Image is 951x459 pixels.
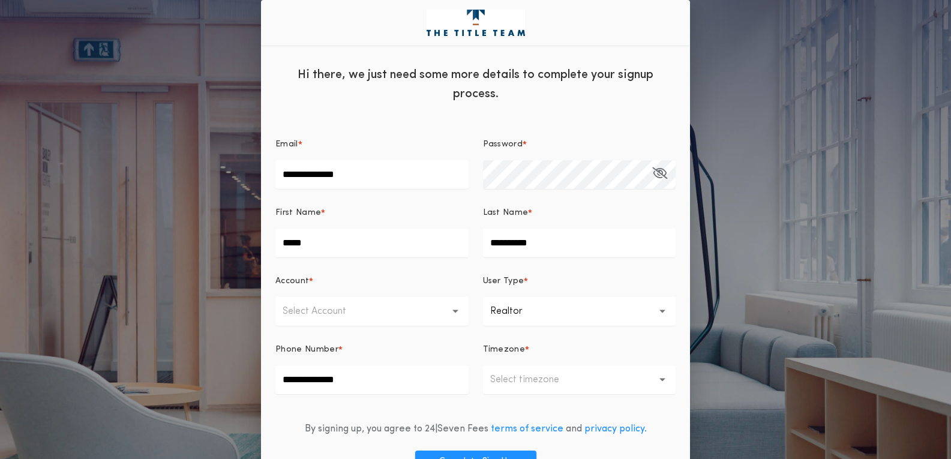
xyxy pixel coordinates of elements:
[483,344,526,356] p: Timezone
[275,275,309,287] p: Account
[275,139,298,151] p: Email
[261,56,690,110] div: Hi there, we just need some more details to complete your signup process.
[275,297,469,326] button: Select Account
[283,304,365,319] p: Select Account
[275,160,469,189] input: Email*
[275,344,338,356] p: Phone Number
[275,229,469,257] input: First Name*
[490,304,542,319] p: Realtor
[490,373,578,387] p: Select timezone
[483,207,529,219] p: Last Name
[275,365,469,394] input: Phone Number*
[483,275,524,287] p: User Type
[483,297,676,326] button: Realtor
[491,424,563,434] a: terms of service
[305,422,647,436] div: By signing up, you agree to 24|Seven Fees and
[427,10,525,36] img: logo
[584,424,647,434] a: privacy policy.
[275,207,321,219] p: First Name
[652,160,667,189] button: Password*
[483,229,676,257] input: Last Name*
[483,139,523,151] p: Password
[483,365,676,394] button: Select timezone
[483,160,676,189] input: Password*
